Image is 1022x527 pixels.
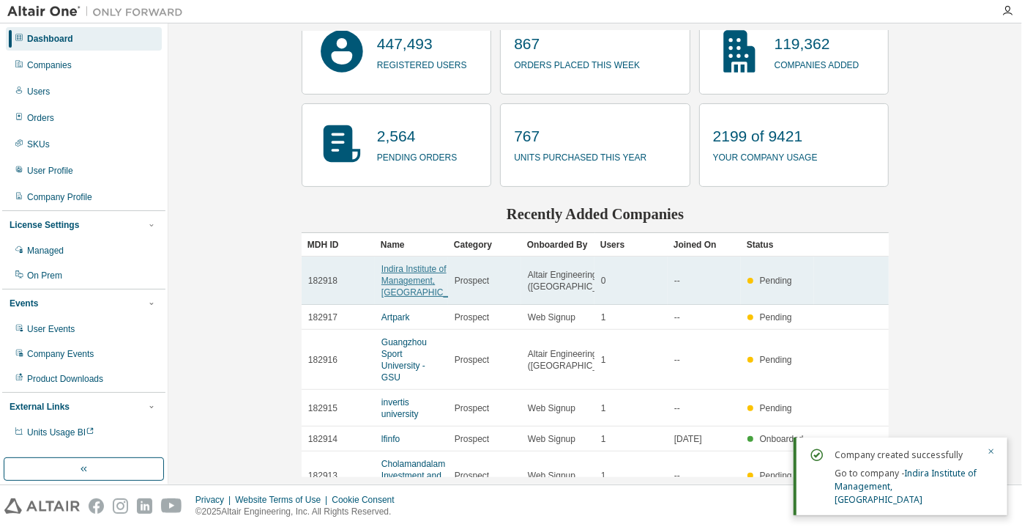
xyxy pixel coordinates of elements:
span: Pending [760,355,792,365]
span: -- [674,275,680,287]
span: 0 [601,275,606,287]
span: Pending [760,312,792,323]
span: Web Signup [528,312,575,323]
span: 182914 [308,433,337,445]
a: Guangzhou Sport University - GSU [381,337,427,383]
img: altair_logo.svg [4,498,80,514]
span: 182915 [308,402,337,414]
img: youtube.svg [161,498,182,514]
span: [DATE] [674,433,702,445]
div: Company Events [27,348,94,360]
div: User Events [27,323,75,335]
div: Product Downloads [27,373,103,385]
p: your company usage [713,147,818,164]
div: External Links [10,401,70,413]
span: 182917 [308,312,337,323]
p: 447,493 [377,33,467,55]
span: Units Usage BI [27,427,94,438]
div: Cookie Consent [332,494,403,506]
span: Altair Engineering ([GEOGRAPHIC_DATA]) [528,269,625,292]
img: instagram.svg [113,498,128,514]
div: SKUs [27,139,50,150]
p: 119,362 [775,33,859,55]
div: Name [381,233,442,257]
div: Companies [27,59,72,71]
span: 182916 [308,354,337,366]
span: -- [674,312,680,323]
div: Orders [27,112,54,124]
span: Pending [760,276,792,286]
a: lfinfo [381,434,400,444]
div: Events [10,298,38,309]
span: 1 [601,354,606,366]
p: registered users [377,55,467,72]
span: Altair Engineering ([GEOGRAPHIC_DATA]) [528,348,625,372]
div: Privacy [195,494,235,506]
p: © 2025 Altair Engineering, Inc. All Rights Reserved. [195,506,403,518]
span: Prospect [455,354,489,366]
p: orders placed this week [514,55,640,72]
a: Cholamandalam Investment and Finance [381,459,445,493]
a: Indira Institute of Management, [GEOGRAPHIC_DATA] [381,264,473,298]
p: companies added [775,55,859,72]
p: 767 [514,125,646,147]
div: Dashboard [27,33,73,45]
span: Onboarded [760,434,804,444]
p: 2,564 [377,125,457,147]
span: Prospect [455,312,489,323]
div: Managed [27,245,64,257]
span: Web Signup [528,433,575,445]
span: -- [674,470,680,482]
span: 182918 [308,275,337,287]
span: -- [674,402,680,414]
div: License Settings [10,219,79,231]
img: linkedin.svg [137,498,152,514]
span: Web Signup [528,470,575,482]
span: Pending [760,403,792,413]
p: 2199 of 9421 [713,125,818,147]
div: Onboarded By [527,233,589,257]
span: Go to company - [835,467,977,506]
span: Web Signup [528,402,575,414]
span: Prospect [455,275,489,287]
p: 867 [514,33,640,55]
span: Pending [760,471,792,481]
div: Company created successfully [835,446,978,464]
h2: Recently Added Companies [302,204,889,224]
div: Users [27,86,50,97]
p: pending orders [377,147,457,164]
p: units purchased this year [514,147,646,164]
img: Altair One [7,4,190,19]
span: 1 [601,433,606,445]
span: 1 [601,470,606,482]
div: Website Terms of Use [235,494,332,506]
a: Artpark [381,312,410,323]
div: Category [454,233,515,257]
span: 182913 [308,470,337,482]
div: On Prem [27,270,62,281]
img: facebook.svg [89,498,104,514]
span: Prospect [455,402,489,414]
div: MDH ID [307,233,369,257]
span: Prospect [455,433,489,445]
div: Status [747,233,808,257]
span: -- [674,354,680,366]
span: Prospect [455,470,489,482]
a: Indira Institute of Management, [GEOGRAPHIC_DATA] [835,467,977,506]
div: Joined On [674,233,735,257]
div: Users [600,233,662,257]
div: User Profile [27,165,73,177]
span: 1 [601,312,606,323]
div: Company Profile [27,191,92,203]
span: 1 [601,402,606,414]
a: invertis university [381,397,419,419]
